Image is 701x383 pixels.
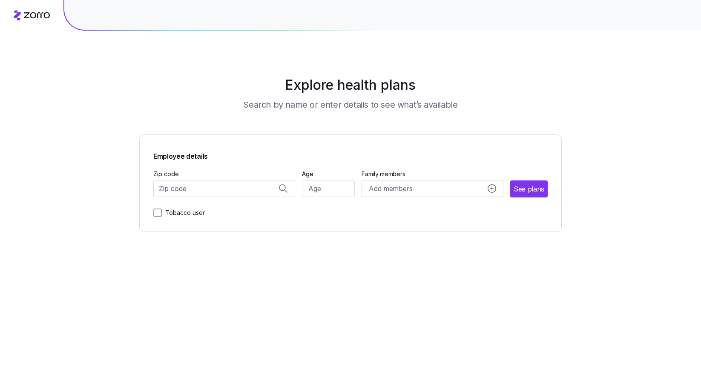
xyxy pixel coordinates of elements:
label: Tobacco user [162,208,205,218]
input: Zip code [153,180,295,197]
h3: Search by name or enter details to see what’s available [243,99,457,111]
label: Age [302,169,313,179]
span: See plans [514,184,544,194]
span: Family members [362,170,503,178]
input: Age [302,180,355,197]
button: Add membersadd icon [362,180,503,197]
svg: add icon [488,184,496,193]
span: Employee details [153,149,548,162]
label: Zip code [153,169,179,179]
span: Add members [369,183,412,194]
h1: Explore health plans [161,75,541,95]
button: See plans [510,180,548,197]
